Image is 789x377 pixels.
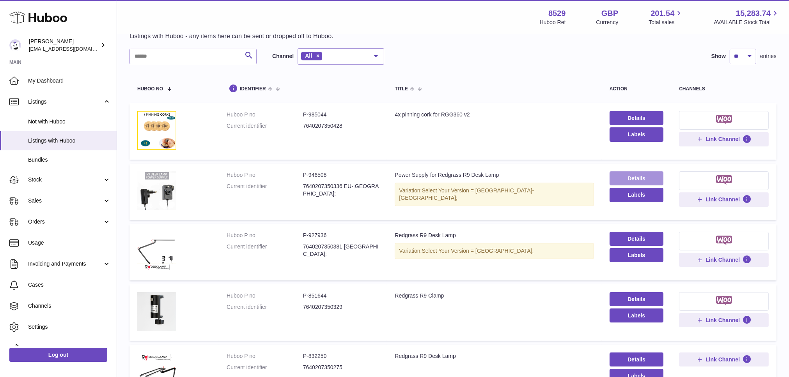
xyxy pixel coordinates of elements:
div: Redgrass R9 Desk Lamp [395,232,594,239]
span: Returns [28,344,111,352]
dd: 7640207350381 [GEOGRAPHIC_DATA]; [303,243,379,258]
dd: 7640207350336 EU-[GEOGRAPHIC_DATA]; [303,183,379,197]
span: Listings with Huboo [28,137,111,144]
span: AVAILABLE Stock Total [714,19,780,26]
dt: Huboo P no [227,352,303,360]
span: title [395,86,408,92]
img: Redgrass R9 Clamp [137,292,176,331]
a: Details [610,111,664,125]
span: All [305,53,312,59]
a: 201.54 Total sales [649,8,683,26]
button: Link Channel [679,192,769,206]
div: 4x pinning cork for RGG360 v2 [395,111,594,118]
span: Listings [28,98,103,106]
div: Variation: [395,243,594,259]
dd: P-985044 [303,111,379,118]
span: [EMAIL_ADDRESS][DOMAIN_NAME] [29,46,115,52]
div: Currency [596,19,619,26]
a: Details [610,292,664,306]
a: Log out [9,348,107,362]
button: Link Channel [679,313,769,327]
span: Total sales [649,19,683,26]
span: Sales [28,197,103,204]
dt: Current identifier [227,303,303,311]
button: Link Channel [679,253,769,267]
img: Redgrass R9 Desk Lamp [137,232,176,271]
span: Settings [28,323,111,331]
button: Link Channel [679,352,769,366]
img: woocommerce-small.png [716,296,732,305]
span: 201.54 [651,8,674,19]
button: Labels [610,308,664,322]
dt: Current identifier [227,183,303,197]
div: [PERSON_NAME] [29,38,99,53]
dd: P-851644 [303,292,379,299]
span: Stock [28,176,103,183]
dd: 7640207350329 [303,303,379,311]
p: Listings with Huboo - any items here can be sent or dropped off to Huboo. [129,32,333,41]
span: Bundles [28,156,111,164]
dd: P-946508 [303,171,379,179]
span: Link Channel [706,136,740,143]
img: admin@redgrass.ch [9,39,21,51]
button: Labels [610,248,664,262]
img: Power Supply for Redgrass R9 Desk Lamp [137,171,176,210]
div: channels [679,86,769,92]
img: 4x pinning cork for RGG360 v2 [137,111,176,150]
dt: Huboo P no [227,292,303,299]
span: 15,283.74 [736,8,771,19]
dd: 7640207350275 [303,364,379,371]
div: Redgrass R9 Clamp [395,292,594,299]
span: Invoicing and Payments [28,260,103,268]
span: Huboo no [137,86,163,92]
strong: 8529 [548,8,566,19]
a: Details [610,171,664,185]
dt: Current identifier [227,243,303,258]
span: Orders [28,218,103,225]
dt: Current identifier [227,364,303,371]
strong: GBP [601,8,618,19]
span: Link Channel [706,256,740,263]
span: My Dashboard [28,77,111,85]
span: Channels [28,302,111,310]
span: Select Your Version = [GEOGRAPHIC_DATA]-[GEOGRAPHIC_DATA]; [399,187,534,201]
dt: Huboo P no [227,232,303,239]
label: Channel [272,53,294,60]
img: woocommerce-small.png [716,115,732,124]
a: Details [610,232,664,246]
dd: P-832250 [303,352,379,360]
div: Huboo Ref [540,19,566,26]
span: identifier [240,86,266,92]
button: Labels [610,188,664,202]
span: Link Channel [706,196,740,203]
dt: Huboo P no [227,111,303,118]
span: Select Your Version = [GEOGRAPHIC_DATA]; [422,248,534,254]
dd: P-927936 [303,232,379,239]
span: Cases [28,281,111,289]
a: Details [610,352,664,366]
img: woocommerce-small.png [716,175,732,185]
div: Power Supply for Redgrass R9 Desk Lamp [395,171,594,179]
span: entries [760,53,777,60]
button: Labels [610,127,664,141]
div: Variation: [395,183,594,206]
dd: 7640207350428 [303,122,379,130]
div: action [610,86,664,92]
button: Link Channel [679,132,769,146]
dt: Huboo P no [227,171,303,179]
span: Link Channel [706,356,740,363]
img: woocommerce-small.png [716,236,732,245]
span: Not with Huboo [28,118,111,125]
span: Link Channel [706,317,740,324]
span: Usage [28,239,111,247]
label: Show [711,53,726,60]
div: Redgrass R9 Desk Lamp [395,352,594,360]
a: 15,283.74 AVAILABLE Stock Total [714,8,780,26]
dt: Current identifier [227,122,303,130]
